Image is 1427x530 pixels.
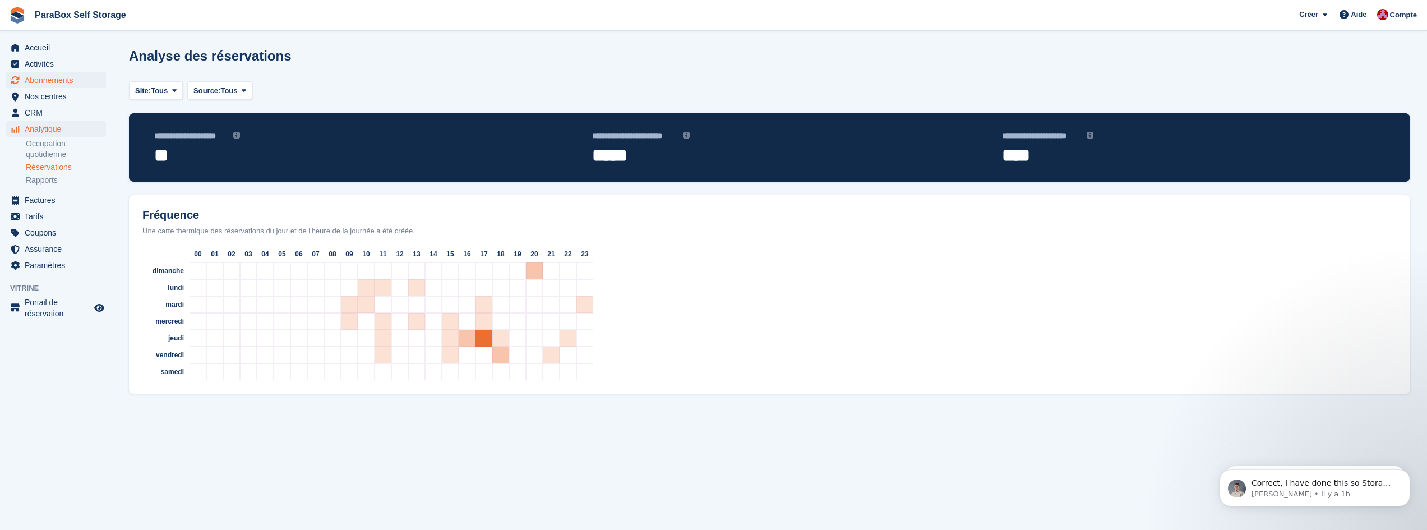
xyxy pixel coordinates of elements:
[543,246,560,262] div: 21
[187,81,252,100] button: Source: Tous
[135,85,151,96] span: Site:
[25,72,92,88] span: Abonnements
[93,301,106,315] a: Boutique d'aperçu
[1299,9,1318,20] span: Créer
[683,132,690,139] img: icon-info-grey-7440780725fd019a000dd9b08b2336e03edf1995a4989e88bcd33f0948082b44.svg
[151,85,168,96] span: Tous
[30,6,131,24] a: ParaBox Self Storage
[25,297,92,319] span: Portail de réservation
[223,246,240,262] div: 02
[6,56,106,72] a: menu
[25,209,92,224] span: Tarifs
[290,246,307,262] div: 06
[324,246,341,262] div: 08
[274,246,290,262] div: 05
[25,257,92,273] span: Paramètres
[133,296,190,313] div: mardi
[6,40,106,56] a: menu
[133,347,190,363] div: vendredi
[25,56,92,72] span: Activités
[25,89,92,104] span: Nos centres
[475,246,492,262] div: 17
[442,246,459,262] div: 15
[133,330,190,347] div: jeudi
[6,72,106,88] a: menu
[1351,9,1366,20] span: Aide
[206,246,223,262] div: 01
[26,162,106,173] a: Réservations
[25,225,92,241] span: Coupons
[133,262,190,279] div: dimanche
[133,225,1406,237] div: Une carte thermique des réservations du jour et de l'heure de la journée a été créée.
[25,121,92,137] span: Analytique
[307,246,324,262] div: 07
[459,246,475,262] div: 16
[25,105,92,121] span: CRM
[1087,132,1093,139] img: icon-info-grey-7440780725fd019a000dd9b08b2336e03edf1995a4989e88bcd33f0948082b44.svg
[1203,446,1427,524] iframe: Intercom notifications message
[129,81,183,100] button: Site: Tous
[193,85,220,96] span: Source:
[6,192,106,208] a: menu
[10,283,112,294] span: Vitrine
[408,246,425,262] div: 13
[1377,9,1388,20] img: Yan Grandjean
[391,246,408,262] div: 12
[25,192,92,208] span: Factures
[6,89,106,104] a: menu
[526,246,543,262] div: 20
[6,105,106,121] a: menu
[341,246,358,262] div: 09
[6,241,106,257] a: menu
[133,209,1406,222] h2: Fréquence
[509,246,526,262] div: 19
[220,85,237,96] span: Tous
[133,279,190,296] div: lundi
[257,246,274,262] div: 04
[358,246,375,262] div: 10
[6,209,106,224] a: menu
[129,48,292,63] h1: Analyse des réservations
[190,246,206,262] div: 00
[560,246,576,262] div: 22
[233,132,240,139] img: icon-info-grey-7440780725fd019a000dd9b08b2336e03edf1995a4989e88bcd33f0948082b44.svg
[26,139,106,160] a: Occupation quotidienne
[133,313,190,330] div: mercredi
[25,40,92,56] span: Accueil
[9,7,26,24] img: stora-icon-8386f47178a22dfd0bd8f6a31ec36ba5ce8667c1dd55bd0f319d3a0aa187defe.svg
[240,246,257,262] div: 03
[133,363,190,380] div: samedi
[26,175,106,186] a: Rapports
[1390,10,1417,21] span: Compte
[25,241,92,257] span: Assurance
[492,246,509,262] div: 18
[6,257,106,273] a: menu
[6,121,106,137] a: menu
[375,246,391,262] div: 11
[6,225,106,241] a: menu
[425,246,442,262] div: 14
[576,246,593,262] div: 23
[6,297,106,319] a: menu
